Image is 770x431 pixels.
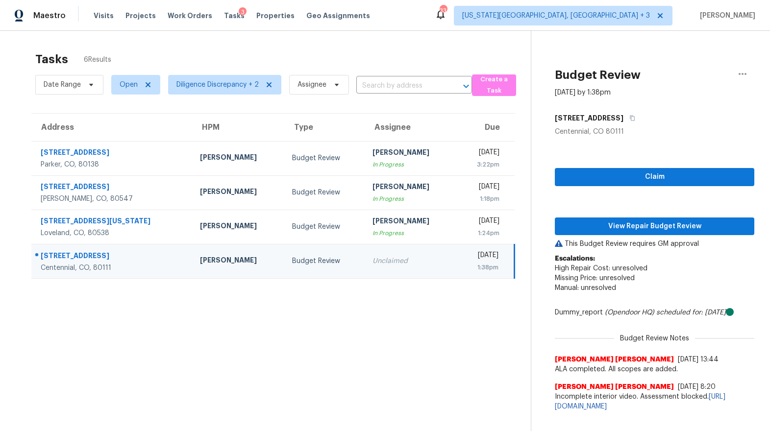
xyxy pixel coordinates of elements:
[41,263,184,273] div: Centennial, CO, 80111
[224,12,245,19] span: Tasks
[555,217,754,236] button: View Repair Budget Review
[292,256,357,266] div: Budget Review
[555,113,623,123] h5: [STREET_ADDRESS]
[465,250,498,263] div: [DATE]
[31,114,192,141] th: Address
[200,187,276,199] div: [PERSON_NAME]
[356,78,445,94] input: Search by address
[555,255,595,262] b: Escalations:
[457,114,515,141] th: Due
[84,55,111,65] span: 6 Results
[41,182,184,194] div: [STREET_ADDRESS]
[465,147,499,160] div: [DATE]
[678,356,719,363] span: [DATE] 13:44
[41,194,184,204] div: [PERSON_NAME], CO, 80547
[555,239,754,249] p: This Budget Review requires GM approval
[239,7,247,17] div: 3
[696,11,755,21] span: [PERSON_NAME]
[555,70,641,80] h2: Budget Review
[605,309,654,316] i: (Opendoor HQ)
[35,54,68,64] h2: Tasks
[555,285,616,291] span: Manual: unresolved
[465,182,499,194] div: [DATE]
[306,11,370,21] span: Geo Assignments
[298,80,326,90] span: Assignee
[555,392,754,411] span: Incomplete interior video. Assessment blocked.
[192,114,284,141] th: HPM
[555,364,754,374] span: ALA completed. All scopes are added.
[656,309,726,316] i: scheduled for: [DATE]
[477,74,511,96] span: Create a Task
[373,194,448,204] div: In Progress
[373,256,448,266] div: Unclaimed
[256,11,295,21] span: Properties
[41,251,184,263] div: [STREET_ADDRESS]
[292,153,357,163] div: Budget Review
[465,194,499,204] div: 1:18pm
[365,114,456,141] th: Assignee
[33,11,66,21] span: Maestro
[373,182,448,194] div: [PERSON_NAME]
[200,152,276,165] div: [PERSON_NAME]
[373,160,448,169] div: In Progress
[200,255,276,267] div: [PERSON_NAME]
[120,80,138,90] span: Open
[459,79,473,93] button: Open
[465,160,499,169] div: 3:22pm
[555,168,754,186] button: Claim
[614,334,695,343] span: Budget Review Notes
[440,6,447,16] div: 33
[41,216,184,228] div: [STREET_ADDRESS][US_STATE]
[292,188,357,197] div: Budget Review
[125,11,156,21] span: Projects
[555,382,674,392] span: [PERSON_NAME] [PERSON_NAME]
[373,216,448,228] div: [PERSON_NAME]
[373,147,448,160] div: [PERSON_NAME]
[623,109,637,127] button: Copy Address
[176,80,259,90] span: Diligence Discrepancy + 2
[678,383,716,390] span: [DATE] 8:20
[555,308,754,317] div: Dummy_report
[41,228,184,238] div: Loveland, CO, 80538
[41,160,184,169] div: Parker, CO, 80138
[168,11,212,21] span: Work Orders
[555,275,635,282] span: Missing Price: unresolved
[555,88,611,97] div: [DATE] by 1:38pm
[465,228,499,238] div: 1:24pm
[555,127,754,137] div: Centennial, CO 80111
[555,265,647,272] span: High Repair Cost: unresolved
[44,80,81,90] span: Date Range
[94,11,114,21] span: Visits
[41,147,184,160] div: [STREET_ADDRESS]
[563,220,746,233] span: View Repair Budget Review
[472,74,516,96] button: Create a Task
[465,216,499,228] div: [DATE]
[555,355,674,364] span: [PERSON_NAME] [PERSON_NAME]
[200,221,276,233] div: [PERSON_NAME]
[465,263,498,272] div: 1:38pm
[563,171,746,183] span: Claim
[292,222,357,232] div: Budget Review
[373,228,448,238] div: In Progress
[462,11,650,21] span: [US_STATE][GEOGRAPHIC_DATA], [GEOGRAPHIC_DATA] + 3
[284,114,365,141] th: Type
